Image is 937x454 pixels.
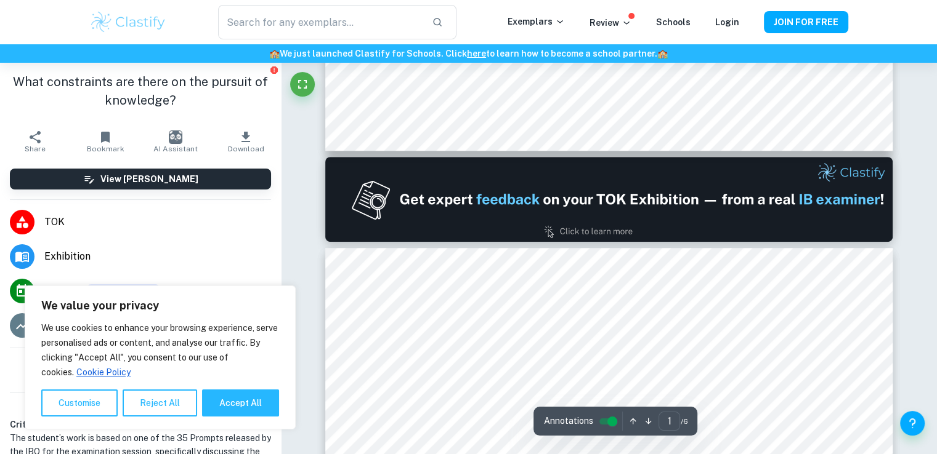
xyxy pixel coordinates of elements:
[89,10,168,34] img: Clastify logo
[269,49,280,58] span: 🏫
[87,145,124,153] span: Bookmark
[218,5,421,39] input: Search for any exemplars...
[764,11,848,33] button: JOIN FOR FREE
[2,47,935,60] h6: We just launched Clastify for Schools. Click to learn how to become a school partner.
[508,15,565,28] p: Exemplars
[44,284,76,298] span: [DATE]
[153,145,198,153] span: AI Assistant
[169,130,182,144] img: AI Assistant
[100,172,198,186] h6: View [PERSON_NAME]
[290,72,315,97] button: Fullscreen
[10,169,271,189] button: View [PERSON_NAME]
[211,124,281,159] button: Download
[680,416,688,427] span: / 6
[25,285,296,429] div: We value your privacy
[25,145,46,153] span: Share
[140,124,211,159] button: AI Assistant
[590,16,631,30] p: Review
[467,49,486,58] a: here
[41,389,118,416] button: Customise
[86,284,160,298] div: This exemplar is based on the current syllabus. Feel free to refer to it for inspiration/ideas wh...
[70,124,140,159] button: Bookmark
[656,17,691,27] a: Schools
[41,298,279,313] p: We value your privacy
[543,415,593,428] span: Annotations
[44,215,271,229] span: TOK
[123,389,197,416] button: Reject All
[41,321,279,380] p: We use cookies to enhance your browsing experience, serve personalised ads or content, and analys...
[715,17,739,27] a: Login
[657,49,668,58] span: 🏫
[5,398,276,413] h6: Examiner's summary
[228,145,264,153] span: Download
[10,418,271,431] h6: Criterion A [ 9 / 10 ]:
[76,367,131,378] a: Cookie Policy
[325,157,893,242] img: Ad
[202,389,279,416] button: Accept All
[44,249,271,264] span: Exhibition
[900,411,925,436] button: Help and Feedback
[269,65,278,74] button: Report issue
[10,73,271,110] h1: What constraints are there on the pursuit of knowledge?
[86,284,160,298] span: Current Syllabus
